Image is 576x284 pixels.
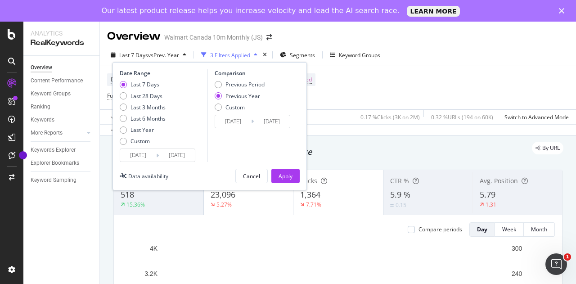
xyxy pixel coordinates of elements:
div: Overview [107,29,161,44]
span: Device [111,76,128,83]
input: End Date [254,115,290,128]
div: Last 7 Days [120,81,166,88]
div: Keyword Groups [339,51,380,59]
div: Date Range [120,69,205,77]
a: Overview [31,63,93,72]
div: Custom [130,137,150,145]
span: 1 [564,253,571,261]
div: Data availability [128,172,168,180]
div: 0.17 % Clicks ( 3K on 2M ) [360,113,420,121]
div: RealKeywords [31,38,92,48]
div: Comparison [215,69,293,77]
a: Keyword Sampling [31,176,93,185]
div: More Reports [31,128,63,138]
img: Equal [390,204,394,207]
div: Last 7 Days [130,81,159,88]
button: Apply [271,169,300,183]
div: Day [477,225,487,233]
button: Day [469,222,495,237]
input: End Date [159,149,195,162]
div: 7.71% [306,201,321,208]
div: Week [502,225,516,233]
span: 23,096 [211,189,235,200]
a: Keywords [31,115,93,125]
div: Previous Year [215,92,265,100]
button: Apply [107,110,133,124]
button: 3 Filters Applied [198,48,261,62]
div: Last 28 Days [130,92,162,100]
div: Tooltip anchor [19,151,27,159]
div: Last 3 Months [120,104,166,111]
div: Cancel [243,172,260,180]
input: Start Date [120,149,156,162]
div: Ranking [31,102,50,112]
div: Last 6 Months [120,115,166,122]
div: Keywords Explorer [31,145,76,155]
button: Keyword Groups [326,48,384,62]
a: LEARN MORE [407,6,460,17]
div: Previous Period [215,81,265,88]
a: More Reports [31,128,84,138]
span: Full URL [107,92,127,99]
div: Custom [120,137,166,145]
button: Month [524,222,555,237]
div: Month [531,225,547,233]
div: Keyword Sampling [31,176,76,185]
div: Last 28 Days [120,92,166,100]
span: 5.79 [480,189,495,200]
span: Clicks [300,176,317,185]
div: Last 6 Months [130,115,166,122]
span: 1,364 [300,189,320,200]
div: Analytics [31,29,92,38]
div: 0.15 [396,201,406,209]
div: 15.36% [126,201,145,208]
button: Last 7 DaysvsPrev. Year [107,48,190,62]
div: Previous Year [225,92,260,100]
div: 1.31 [486,201,496,208]
span: 5.9 % [390,189,410,200]
div: arrow-right-arrow-left [266,34,272,41]
div: 5.27% [216,201,232,208]
div: Last 3 Months [130,104,166,111]
span: CTR % [390,176,409,185]
input: Start Date [215,115,251,128]
span: Avg. Position [480,176,518,185]
div: Custom [215,104,265,111]
div: 3 Filters Applied [210,51,250,59]
text: 240 [512,270,522,277]
span: Last 7 Days [119,51,148,59]
div: Keyword Groups [31,89,71,99]
iframe: Intercom live chat [545,253,567,275]
div: Walmart Canada 10m Monthly (JS) [164,33,263,42]
a: Keywords Explorer [31,145,93,155]
div: Content Performance [31,76,83,86]
text: 300 [512,245,522,252]
div: times [261,50,269,59]
div: Overview [31,63,52,72]
div: Compare periods [418,225,462,233]
a: Keyword Groups [31,89,93,99]
div: Previous Period [225,81,265,88]
div: Last Year [120,126,166,134]
a: Ranking [31,102,93,112]
div: Apply [279,172,292,180]
div: legacy label [532,142,563,154]
span: 518 [121,189,134,200]
button: Cancel [235,169,268,183]
a: Content Performance [31,76,93,86]
div: Keywords [31,115,54,125]
span: By URL [542,145,560,151]
div: Explorer Bookmarks [31,158,79,168]
button: Segments [276,48,319,62]
div: Last Year [130,126,154,134]
div: Switch to Advanced Mode [504,113,569,121]
div: Our latest product release helps you increase velocity and lead the AI search race. [102,6,400,15]
span: vs Prev. Year [148,51,179,59]
div: Custom [225,104,245,111]
button: Week [495,222,524,237]
a: Explorer Bookmarks [31,158,93,168]
button: Switch to Advanced Mode [501,110,569,124]
div: Close [559,8,568,14]
div: 0.32 % URLs ( 194 on 60K ) [431,113,493,121]
text: 3.2K [144,270,157,277]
